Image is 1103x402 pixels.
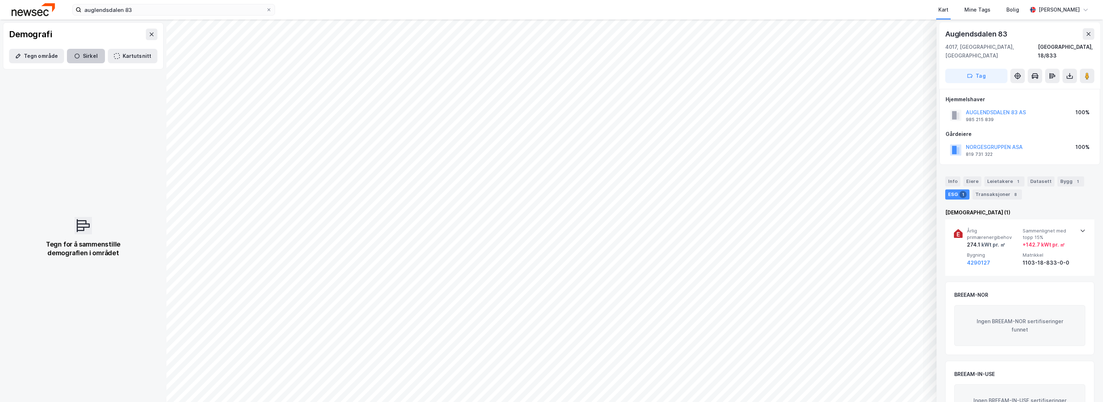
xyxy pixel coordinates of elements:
[954,305,1085,346] div: Ingen BREEAM-NOR sertifiseringer funnet
[1075,143,1090,151] div: 100%
[967,252,1020,258] span: Bygning
[954,291,988,299] div: BREEAM-NOR
[946,95,1094,104] div: Hjemmelshaver
[967,258,990,267] button: 4290127
[81,4,266,15] input: Søk på adresse, matrikkel, gårdeiere, leietakere eller personer
[967,240,1005,249] div: 274.1
[1023,240,1065,249] div: + 142.7 kWt pr. ㎡
[12,3,55,16] img: newsec-logo.f6e21ccffca1b3a03d2d.png
[1023,258,1075,267] div: 1103-18-833-0-0
[966,117,994,123] div: 985 215 839
[959,191,967,198] div: 1
[946,130,1094,138] div: Gårdeiere
[984,176,1024,187] div: Leietakere
[945,189,969,200] div: ESG
[945,28,1009,40] div: Auglendsdalen 83
[964,5,990,14] div: Mine Tags
[1075,108,1090,117] div: 100%
[1067,367,1103,402] iframe: Chat Widget
[972,189,1022,200] div: Transaksjoner
[966,151,993,157] div: 819 731 322
[1039,5,1080,14] div: [PERSON_NAME]
[967,228,1020,240] span: Årlig primærenergibehov
[37,240,130,257] div: Tegn for å sammenstille demografien i området
[1023,228,1075,240] span: Sammenlignet med topp 15%
[1038,43,1094,60] div: [GEOGRAPHIC_DATA], 18/833
[954,370,995,379] div: BREEAM-IN-USE
[945,43,1038,60] div: 4017, [GEOGRAPHIC_DATA], [GEOGRAPHIC_DATA]
[1067,367,1103,402] div: Kontrollprogram for chat
[9,49,64,63] button: Tegn område
[1012,191,1019,198] div: 8
[108,49,157,63] button: Kartutsnitt
[980,240,1005,249] div: kWt pr. ㎡
[1006,5,1019,14] div: Bolig
[67,49,105,63] button: Sirkel
[1057,176,1084,187] div: Bygg
[9,29,52,40] div: Demografi
[938,5,948,14] div: Kart
[1074,178,1081,185] div: 1
[945,208,1094,217] div: [DEMOGRAPHIC_DATA] (1)
[963,176,981,187] div: Eiere
[1027,176,1055,187] div: Datasett
[1023,252,1075,258] span: Matrikkel
[945,69,1007,83] button: Tag
[945,176,960,187] div: Info
[1014,178,1022,185] div: 1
